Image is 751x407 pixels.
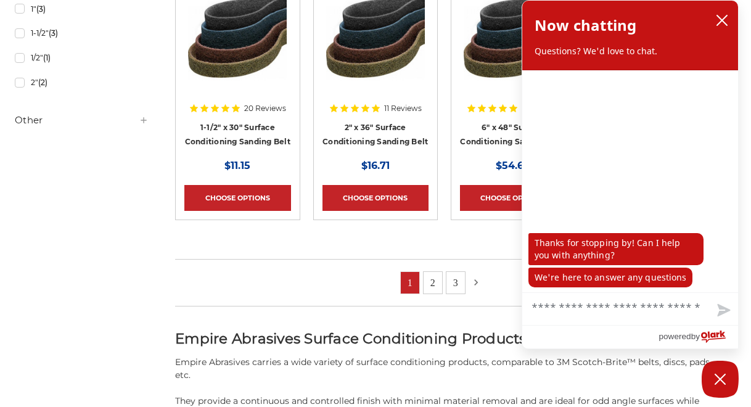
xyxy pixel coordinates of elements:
[496,160,530,171] span: $54.68
[322,185,429,211] a: Choose Options
[446,272,465,294] a: 3
[522,70,738,292] div: chat
[322,123,428,146] a: 2" x 36" Surface Conditioning Sanding Belt
[528,268,692,287] p: We're here to answer any questions
[384,105,422,112] span: 11 Reviews
[49,28,58,38] span: (3)
[528,233,704,265] p: Thanks for stopping by! Can I help you with anything?
[38,78,47,87] span: (2)
[244,105,286,112] span: 20 Reviews
[460,185,566,211] a: Choose Options
[535,45,726,57] p: Questions? We'd love to chat.
[15,47,149,68] a: 1/2"
[43,53,51,62] span: (1)
[15,113,149,128] h5: Other
[535,13,636,38] h2: Now chatting
[15,22,149,44] a: 1-1/2"
[707,297,738,325] button: Send message
[175,356,713,382] p: Empire Abrasives carries a wide variety of surface conditioning products, comparable to 3M Scotch...
[659,329,691,344] span: powered
[702,361,739,398] button: Close Chatbox
[460,123,565,146] a: 6" x 48" Surface Conditioning Sanding Belt
[361,160,390,171] span: $16.71
[691,329,700,344] span: by
[401,272,419,294] a: 1
[184,185,290,211] a: Choose Options
[224,160,250,171] span: $11.15
[36,4,46,14] span: (3)
[659,326,738,348] a: Powered by Olark
[185,123,290,146] a: 1-1/2" x 30" Surface Conditioning Sanding Belt
[712,11,732,30] button: close chatbox
[175,330,527,347] span: Empire Abrasives Surface Conditioning Products
[15,72,149,93] a: 2"
[424,272,442,294] a: 2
